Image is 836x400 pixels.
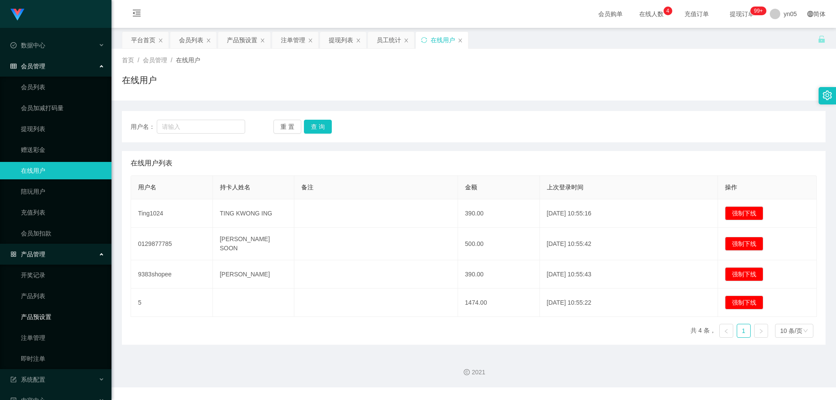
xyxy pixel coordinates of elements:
[213,260,295,289] td: [PERSON_NAME]
[131,158,172,168] span: 在线用户列表
[404,38,409,43] i: 图标: close
[458,228,540,260] td: 500.00
[10,42,17,48] i: 图标: check-circle-o
[308,38,313,43] i: 图标: close
[758,329,764,334] i: 图标: right
[10,63,45,70] span: 会员管理
[281,32,305,48] div: 注单管理
[21,329,104,346] a: 注单管理
[540,228,718,260] td: [DATE] 10:55:42
[118,368,829,377] div: 2021
[131,199,213,228] td: Ting1024
[143,57,167,64] span: 会员管理
[540,289,718,317] td: [DATE] 10:55:22
[737,324,751,338] li: 1
[823,91,832,100] i: 图标: setting
[725,296,763,309] button: 强制下线
[465,184,477,191] span: 金额
[807,11,813,17] i: 图标: global
[220,184,250,191] span: 持卡人姓名
[10,376,45,383] span: 系统配置
[131,32,155,48] div: 平台首页
[431,32,455,48] div: 在线用户
[21,78,104,96] a: 会员列表
[725,206,763,220] button: 强制下线
[131,228,213,260] td: 0129877785
[754,324,768,338] li: 下一页
[21,350,104,367] a: 即时注单
[122,74,157,87] h1: 在线用户
[356,38,361,43] i: 图标: close
[719,324,733,338] li: 上一页
[21,308,104,326] a: 产品预设置
[10,42,45,49] span: 数据中心
[458,199,540,228] td: 390.00
[131,122,157,131] span: 用户名：
[10,63,17,69] i: 图标: table
[227,32,257,48] div: 产品预设置
[131,289,213,317] td: 5
[21,183,104,200] a: 陪玩用户
[329,32,353,48] div: 提现列表
[21,120,104,138] a: 提现列表
[138,57,139,64] span: /
[21,266,104,284] a: 开奖记录
[547,184,583,191] span: 上次登录时间
[158,38,163,43] i: 图标: close
[725,184,737,191] span: 操作
[260,38,265,43] i: 图标: close
[464,369,470,375] i: 图标: copyright
[750,7,766,15] sup: 322
[458,289,540,317] td: 1474.00
[540,260,718,289] td: [DATE] 10:55:43
[458,38,463,43] i: 图标: close
[10,251,17,257] i: 图标: appstore-o
[680,11,713,17] span: 充值订单
[304,120,332,134] button: 查 询
[176,57,200,64] span: 在线用户
[21,287,104,305] a: 产品列表
[421,37,427,43] i: 图标: sync
[803,328,808,334] i: 图标: down
[21,162,104,179] a: 在线用户
[206,38,211,43] i: 图标: close
[458,260,540,289] td: 390.00
[301,184,313,191] span: 备注
[122,0,152,28] i: 图标: menu-fold
[818,35,826,43] i: 图标: unlock
[21,225,104,242] a: 会员加扣款
[10,251,45,258] span: 产品管理
[21,204,104,221] a: 充值列表
[725,237,763,251] button: 强制下线
[635,11,668,17] span: 在线人数
[122,57,134,64] span: 首页
[157,120,245,134] input: 请输入
[725,11,758,17] span: 提现订单
[21,141,104,158] a: 赠送彩金
[737,324,750,337] a: 1
[780,324,802,337] div: 10 条/页
[213,199,295,228] td: TING KWONG ING
[377,32,401,48] div: 员工统计
[666,7,669,15] p: 4
[725,267,763,281] button: 强制下线
[10,376,17,383] i: 图标: form
[540,199,718,228] td: [DATE] 10:55:16
[10,9,24,21] img: logo.9652507e.png
[273,120,301,134] button: 重 置
[138,184,156,191] span: 用户名
[171,57,172,64] span: /
[131,260,213,289] td: 9383shopee
[179,32,203,48] div: 会员列表
[213,228,295,260] td: [PERSON_NAME] SOON
[21,99,104,117] a: 会员加减打码量
[691,324,716,338] li: 共 4 条，
[664,7,672,15] sup: 4
[724,329,729,334] i: 图标: left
